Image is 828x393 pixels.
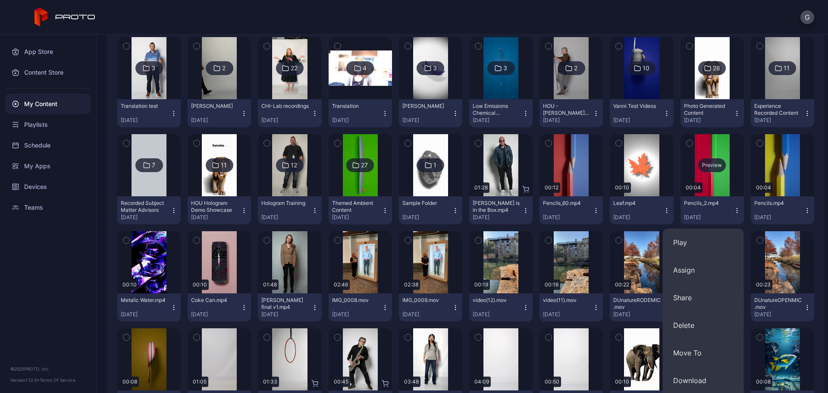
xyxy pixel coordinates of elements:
[402,103,450,110] div: Meera Ramesh
[681,99,744,127] button: Photo Generated Content[DATE]
[191,103,238,110] div: Eamonn Kelly
[663,229,744,256] button: Play
[754,200,802,207] div: Pencils.mp4
[754,103,802,116] div: Experience Recorded Content
[543,297,590,304] div: video(11).mov
[402,200,450,207] div: Sample Folder
[329,196,392,224] button: Themed Ambient Content[DATE]
[610,293,673,321] button: DUnatureRODEMIC.mov[DATE]
[5,135,91,156] div: Schedule
[40,377,75,383] a: Terms Of Service
[473,311,522,318] div: [DATE]
[663,284,744,311] button: Share
[543,117,593,124] div: [DATE]
[332,311,382,318] div: [DATE]
[543,103,590,116] div: HOU - Dave test
[473,214,522,221] div: [DATE]
[469,196,533,224] button: [PERSON_NAME] is in the Box.mp4[DATE]
[402,297,450,304] div: IMG_0009.mov
[684,117,734,124] div: [DATE]
[543,200,590,207] div: Pencils_60.mp4
[261,200,309,207] div: Hologram Training
[332,297,379,304] div: IMG_0008.mov
[188,293,251,321] button: Coke Can.mp4[DATE]
[751,293,814,321] button: DUnatureOPENMIC.mov[DATE]
[188,99,251,127] button: [PERSON_NAME][DATE]
[543,311,593,318] div: [DATE]
[784,64,790,72] div: 11
[5,156,91,176] a: My Apps
[698,158,726,172] div: Preview
[5,94,91,114] a: My Content
[402,214,452,221] div: [DATE]
[10,377,40,383] span: Version 1.12.0 •
[332,117,382,124] div: [DATE]
[361,161,368,169] div: 27
[10,365,86,372] div: © 2025 PROTO, Inc.
[613,103,661,110] div: Vanni Test Videos
[433,161,436,169] div: 1
[399,293,462,321] button: IMG_0009.mov[DATE]
[5,176,91,197] a: Devices
[121,200,168,214] div: Recorded Subject Matter Advisors
[751,99,814,127] button: Experience Recorded Content[DATE]
[402,311,452,318] div: [DATE]
[222,64,226,72] div: 2
[117,293,181,321] button: Metalic Water.mp4[DATE]
[402,117,452,124] div: [DATE]
[473,103,520,116] div: Low Emissions Chemical Standards
[663,339,744,367] button: Move To
[473,117,522,124] div: [DATE]
[469,293,533,321] button: video(12).mov[DATE]
[684,200,731,207] div: Pencils_2.mp4
[754,311,804,318] div: [DATE]
[191,297,238,304] div: Coke Can.mp4
[433,64,437,72] div: 3
[5,41,91,62] a: App Store
[152,161,155,169] div: 7
[191,200,238,214] div: HOU Hologram Demo Showcase
[261,103,309,110] div: CHI-Lab recordings
[473,200,520,214] div: Howie Mandel is in the Box.mp4
[258,99,321,127] button: CHI-Lab recordings[DATE]
[469,99,533,127] button: Low Emissions Chemical Standards[DATE]
[754,297,802,311] div: DUnatureOPENMIC.mov
[539,196,603,224] button: Pencils_60.mp4[DATE]
[191,214,241,221] div: [DATE]
[610,99,673,127] button: Vanni Test Videos[DATE]
[261,297,309,311] div: Jane final v1.mp4
[399,196,462,224] button: Sample Folder[DATE]
[613,311,663,318] div: [DATE]
[643,64,649,72] div: 10
[754,214,804,221] div: [DATE]
[5,62,91,83] a: Content Store
[191,311,241,318] div: [DATE]
[5,114,91,135] a: Playlists
[681,196,744,224] button: Pencils_2.mp4[DATE]
[121,297,168,304] div: Metalic Water.mp4
[188,196,251,224] button: HOU Hologram Demo Showcase[DATE]
[754,117,804,124] div: [DATE]
[117,196,181,224] button: Recorded Subject Matter Advisors[DATE]
[613,200,661,207] div: Leaf.mp4
[5,197,91,218] a: Teams
[258,293,321,321] button: [PERSON_NAME] final v1.mp4[DATE]
[539,99,603,127] button: HOU - [PERSON_NAME] test[DATE]
[121,311,170,318] div: [DATE]
[399,99,462,127] button: [PERSON_NAME][DATE]
[613,297,661,311] div: DUnatureRODEMIC.mov
[261,117,311,124] div: [DATE]
[473,297,520,304] div: video(12).mov
[258,196,321,224] button: Hologram Training[DATE]
[261,214,311,221] div: [DATE]
[543,214,593,221] div: [DATE]
[291,64,298,72] div: 22
[191,117,241,124] div: [DATE]
[663,311,744,339] button: Delete
[800,10,814,24] button: G
[503,64,507,72] div: 3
